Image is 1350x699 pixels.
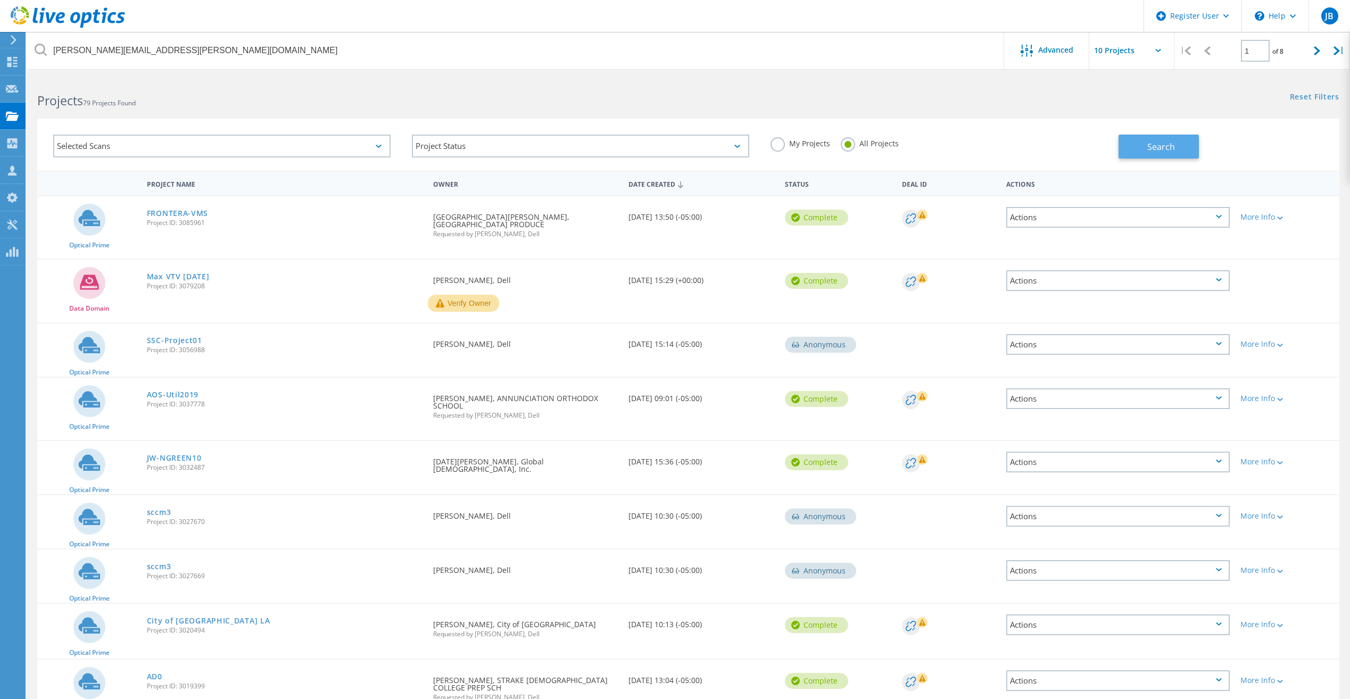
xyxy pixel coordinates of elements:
[785,617,848,633] div: Complete
[428,378,623,429] div: [PERSON_NAME], ANNUNCIATION ORTHODOX SCHOOL
[785,391,848,407] div: Complete
[785,454,848,470] div: Complete
[1240,395,1334,402] div: More Info
[69,650,110,656] span: Optical Prime
[841,137,899,147] label: All Projects
[11,22,125,30] a: Live Optics Dashboard
[147,220,423,226] span: Project ID: 3085961
[785,673,848,689] div: Complete
[147,573,423,579] span: Project ID: 3027669
[623,660,780,695] div: [DATE] 13:04 (-05:00)
[428,604,623,648] div: [PERSON_NAME], City of [GEOGRAPHIC_DATA]
[428,196,623,248] div: [GEOGRAPHIC_DATA][PERSON_NAME], [GEOGRAPHIC_DATA] PRODUCE
[897,173,1001,193] div: Deal Id
[623,260,780,295] div: [DATE] 15:29 (+00:00)
[1006,670,1230,691] div: Actions
[69,305,110,312] span: Data Domain
[428,295,499,312] button: Verify Owner
[1006,506,1230,527] div: Actions
[785,563,856,579] div: Anonymous
[1006,614,1230,635] div: Actions
[1147,141,1175,153] span: Search
[1006,560,1230,581] div: Actions
[147,563,171,570] a: sccm3
[623,441,780,476] div: [DATE] 15:36 (-05:00)
[1255,11,1264,21] svg: \n
[69,242,110,248] span: Optical Prime
[428,495,623,530] div: [PERSON_NAME], Dell
[1240,213,1334,221] div: More Info
[1006,270,1230,291] div: Actions
[623,378,780,413] div: [DATE] 09:01 (-05:00)
[1119,135,1199,159] button: Search
[1240,458,1334,465] div: More Info
[428,173,623,193] div: Owner
[1240,677,1334,684] div: More Info
[147,401,423,407] span: Project ID: 3037778
[147,210,208,217] a: FRONTERA-VMS
[1038,46,1073,54] span: Advanced
[147,273,210,280] a: Max VTV [DATE]
[1006,334,1230,355] div: Actions
[69,595,110,602] span: Optical Prime
[1240,512,1334,520] div: More Info
[780,173,897,193] div: Status
[147,617,270,625] a: City of [GEOGRAPHIC_DATA] LA
[428,550,623,585] div: [PERSON_NAME], Dell
[623,196,780,231] div: [DATE] 13:50 (-05:00)
[1240,340,1334,348] div: More Info
[412,135,749,157] div: Project Status
[785,273,848,289] div: Complete
[37,92,83,109] b: Projects
[147,347,423,353] span: Project ID: 3056988
[83,98,136,107] span: 79 Projects Found
[433,231,618,237] span: Requested by [PERSON_NAME], Dell
[69,423,110,430] span: Optical Prime
[428,323,623,359] div: [PERSON_NAME], Dell
[433,412,618,419] span: Requested by [PERSON_NAME], Dell
[771,137,830,147] label: My Projects
[53,135,391,157] div: Selected Scans
[147,283,423,289] span: Project ID: 3079208
[1174,32,1196,70] div: |
[433,631,618,637] span: Requested by [PERSON_NAME], Dell
[623,323,780,359] div: [DATE] 15:14 (-05:00)
[147,627,423,634] span: Project ID: 3020494
[623,604,780,639] div: [DATE] 10:13 (-05:00)
[623,173,780,194] div: Date Created
[428,260,623,295] div: [PERSON_NAME], Dell
[1240,567,1334,574] div: More Info
[1006,207,1230,228] div: Actions
[147,673,162,680] a: AD0
[1328,32,1350,70] div: |
[623,495,780,530] div: [DATE] 10:30 (-05:00)
[1325,12,1334,20] span: JB
[1001,173,1235,193] div: Actions
[785,210,848,226] div: Complete
[142,173,428,193] div: Project Name
[428,441,623,484] div: [DATE][PERSON_NAME], Global [DEMOGRAPHIC_DATA], Inc.
[1006,388,1230,409] div: Actions
[69,487,110,493] span: Optical Prime
[1290,93,1339,102] a: Reset Filters
[785,509,856,525] div: Anonymous
[1006,452,1230,472] div: Actions
[785,337,856,353] div: Anonymous
[69,369,110,376] span: Optical Prime
[147,391,198,398] a: AOS-Util2019
[147,337,202,344] a: SSC-Project01
[147,454,202,462] a: JW-NGREEN10
[623,550,780,585] div: [DATE] 10:30 (-05:00)
[1272,47,1283,56] span: of 8
[147,509,171,516] a: sccm3
[1240,621,1334,628] div: More Info
[147,683,423,689] span: Project ID: 3019399
[69,541,110,547] span: Optical Prime
[147,464,423,471] span: Project ID: 3032487
[27,32,1005,69] input: Search projects by name, owner, ID, company, etc
[147,519,423,525] span: Project ID: 3027670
